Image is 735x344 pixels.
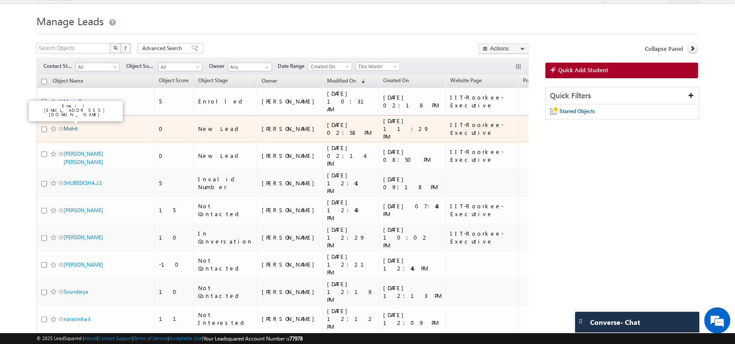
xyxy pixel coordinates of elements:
[327,198,375,222] div: [DATE] 12:40 PM
[198,97,253,105] div: Enrolled
[169,335,202,341] a: Acceptable Use
[159,288,189,296] div: 10
[645,45,683,53] span: Collapse Panel
[327,171,375,195] div: [DATE] 12:41 PM
[327,307,375,331] div: [DATE] 12:12 PM
[262,125,319,133] div: [PERSON_NAME]
[384,94,442,109] div: [DATE] 02:18 PM
[278,62,308,70] span: Date Range
[198,257,253,272] div: Not Contacted
[590,318,641,326] span: Converse - Chat
[546,87,699,104] div: Quick Filters
[384,257,442,272] div: [DATE] 12:46 PM
[262,206,319,214] div: [PERSON_NAME]
[450,148,514,164] div: IIT-Roorkee-Executive
[45,46,146,57] div: Chat with us now
[384,175,442,191] div: [DATE] 09:18 PM
[64,98,90,105] a: Moon Boro
[64,207,103,214] a: [PERSON_NAME]
[450,77,482,83] span: Website Page
[260,63,271,72] a: Show All Items
[379,76,414,87] a: Created On
[37,334,303,343] span: © 2025 LeadSquared | | | | |
[44,62,75,70] span: Contact Stage
[64,261,103,268] a: [PERSON_NAME]
[159,206,189,214] div: 15
[209,62,228,70] span: Owner
[84,335,97,341] a: About
[64,288,88,295] a: Soundarya
[126,62,158,70] span: Object Source
[308,62,352,71] a: Created On
[356,63,398,70] span: This Month
[121,43,131,53] button: ?
[98,335,132,341] a: Contact Support
[64,234,103,240] a: [PERSON_NAME]
[142,44,185,52] span: Advanced Search
[262,234,319,241] div: [PERSON_NAME]
[577,318,584,325] img: carter-drag
[198,175,253,191] div: Invalid Number
[479,43,529,54] button: Actions
[113,46,118,50] img: Search
[450,121,514,137] div: IIT-Roorkee-Executive
[262,152,319,160] div: [PERSON_NAME]
[327,144,375,167] div: [DATE] 02:14 PM
[262,179,319,187] div: [PERSON_NAME]
[523,77,558,83] span: Program Name
[519,76,563,87] a: Program Name
[159,125,189,133] div: 0
[48,76,88,87] a: Object Name
[124,44,128,52] span: ?
[75,63,120,71] a: All
[158,63,202,71] a: All
[198,230,253,245] div: In Conversation
[11,80,159,261] textarea: Type your message and hit 'Enter'
[198,125,253,133] div: New Lead
[356,62,400,71] a: This Month
[159,261,189,268] div: -10
[384,284,442,300] div: [DATE] 12:13 PM
[327,121,375,137] div: [DATE] 02:58 PM
[327,253,375,276] div: [DATE] 12:21 PM
[384,148,442,164] div: [DATE] 08:50 PM
[158,63,200,71] span: All
[118,268,158,280] em: Start Chat
[198,202,253,218] div: Not Contacted
[64,150,103,165] a: [PERSON_NAME] [PERSON_NAME]
[203,335,303,342] span: Your Leadsquared Account Number is
[384,202,442,218] div: [DATE] 07:48 PM
[64,316,91,322] a: narasimha k
[327,280,375,304] div: [DATE] 12:19 PM
[450,202,514,218] div: IIT-Roorkee-Executive
[327,90,375,113] div: [DATE] 10:31 AM
[159,315,189,323] div: 11
[560,108,595,114] span: Starred Objects
[384,77,409,83] span: Created On
[262,77,277,84] span: Owner
[228,63,272,71] input: Type to Search
[159,152,189,160] div: 0
[159,234,189,241] div: 10
[15,46,37,57] img: d_60004797649_company_0_60004797649
[546,63,698,78] a: Quick Add Student
[134,335,168,341] a: Terms of Service
[323,76,369,87] a: Modified On (sorted descending)
[327,77,357,84] span: Modified On
[308,63,350,70] span: Created On
[384,311,442,327] div: [DATE] 12:09 PM
[327,226,375,249] div: [DATE] 12:29 PM
[262,261,319,268] div: [PERSON_NAME]
[159,97,189,105] div: 5
[450,94,514,109] div: IIT-Roorkee-Executive
[64,125,78,132] a: Mohit
[384,226,442,249] div: [DATE] 10:02 PM
[32,104,119,117] p: Email: [EMAIL_ADDRESS][DOMAIN_NAME]
[37,14,104,28] span: Manage Leads
[194,76,232,87] a: Object Stage
[262,97,319,105] div: [PERSON_NAME]
[155,76,193,87] a: Object Score
[559,66,609,74] span: Quick Add Student
[358,78,365,85] span: (sorted descending)
[446,76,486,87] a: Website Page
